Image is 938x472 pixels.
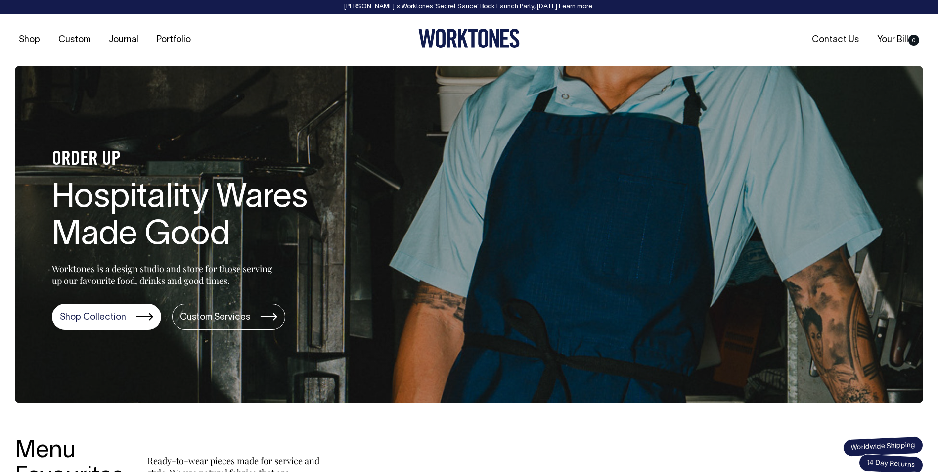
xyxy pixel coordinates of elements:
a: Custom Services [172,304,285,330]
a: Contact Us [808,32,863,48]
span: Worldwide Shipping [843,436,923,457]
a: Journal [105,32,142,48]
a: Shop [15,32,44,48]
a: Shop Collection [52,304,161,330]
a: Your Bill0 [873,32,923,48]
h4: ORDER UP [52,149,368,170]
div: [PERSON_NAME] × Worktones ‘Secret Sauce’ Book Launch Party, [DATE]. . [10,3,928,10]
p: Worktones is a design studio and store for those serving up our favourite food, drinks and good t... [52,263,277,286]
a: Portfolio [153,32,195,48]
a: Custom [54,32,94,48]
a: Learn more [559,4,592,10]
span: 0 [908,35,919,46]
h1: Hospitality Wares Made Good [52,180,368,254]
